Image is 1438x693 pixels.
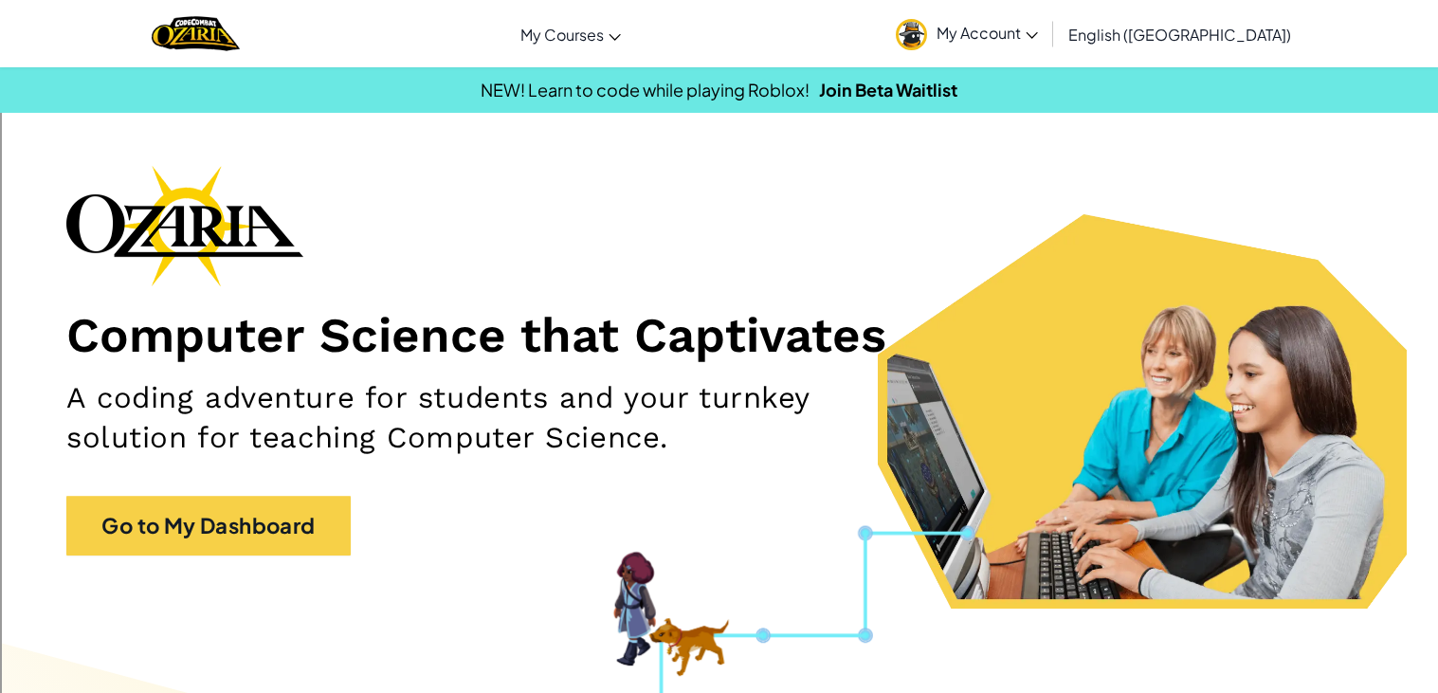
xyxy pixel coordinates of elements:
span: NEW! Learn to code while playing Roblox! [481,79,810,100]
span: English ([GEOGRAPHIC_DATA]) [1068,25,1291,45]
h2: A coding adventure for students and your turnkey solution for teaching Computer Science. [66,378,941,458]
img: avatar [896,19,927,50]
img: Home [152,14,240,53]
a: Ozaria by CodeCombat logo [152,14,240,53]
img: Ozaria branding logo [66,165,303,286]
a: My Account [886,4,1047,64]
span: My Courses [520,25,604,45]
a: My Courses [511,9,630,60]
a: Go to My Dashboard [66,496,351,556]
span: My Account [937,23,1038,43]
h1: Computer Science that Captivates [66,305,1372,364]
a: Join Beta Waitlist [819,79,957,100]
a: English ([GEOGRAPHIC_DATA]) [1059,9,1301,60]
